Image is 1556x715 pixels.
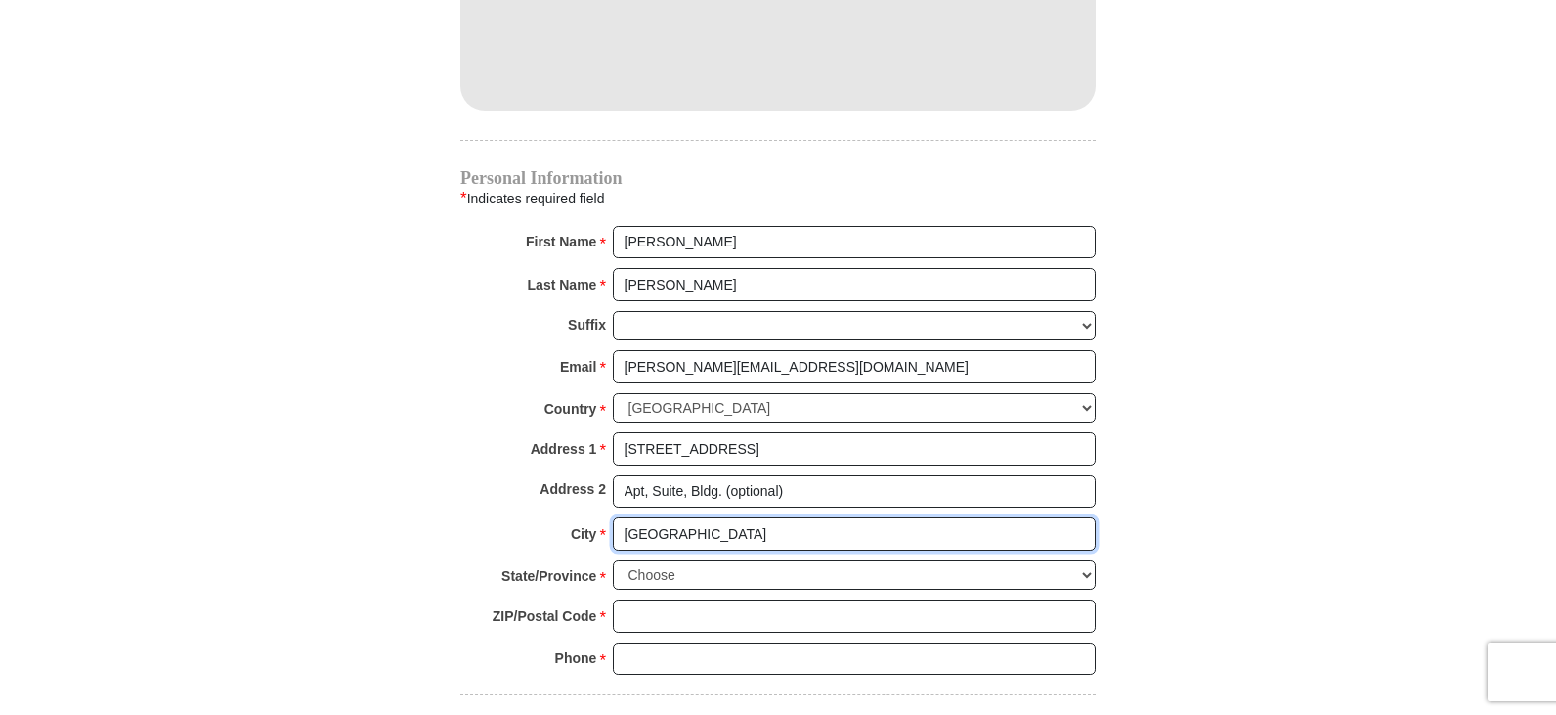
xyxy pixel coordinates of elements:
strong: Suffix [568,311,606,338]
strong: Address 2 [540,475,606,503]
strong: ZIP/Postal Code [493,603,597,630]
strong: Phone [555,645,597,672]
strong: State/Province [501,562,596,590]
strong: Address 1 [531,435,597,463]
div: Indicates required field [460,186,1096,211]
strong: Country [544,395,597,423]
h4: Personal Information [460,170,1096,186]
strong: Email [560,353,596,380]
strong: First Name [526,228,596,255]
strong: City [571,520,596,548]
strong: Last Name [528,271,597,298]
